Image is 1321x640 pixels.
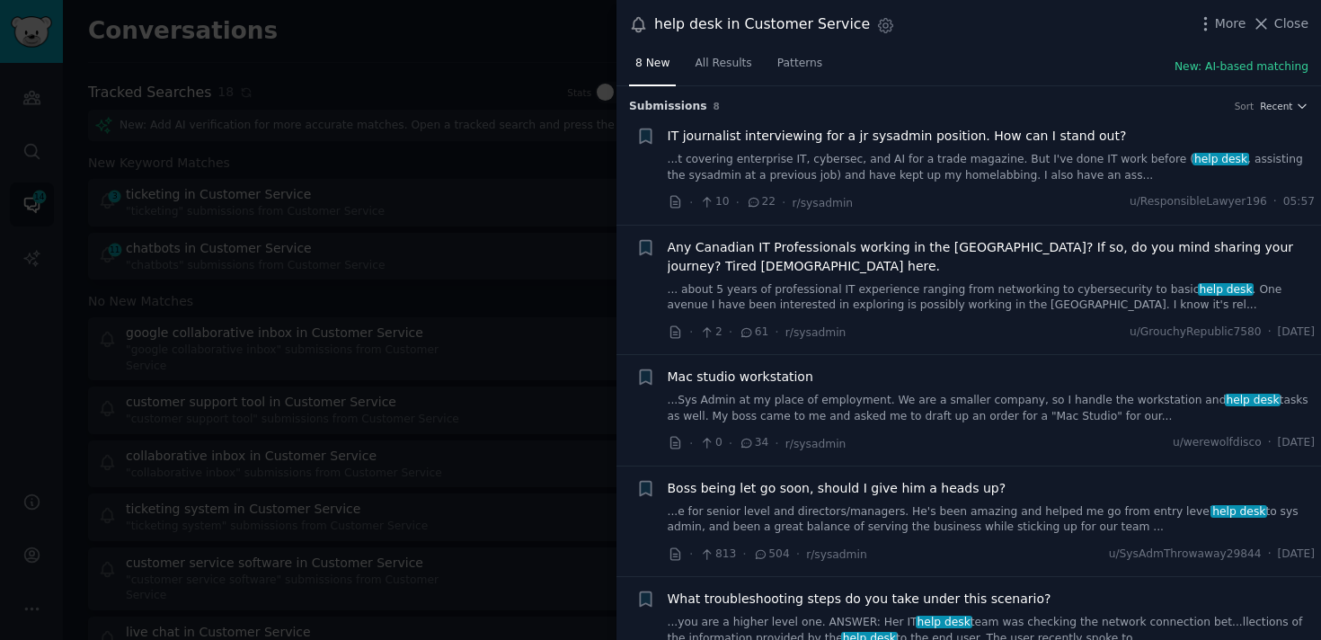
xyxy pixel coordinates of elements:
[699,324,722,341] span: 2
[1192,153,1249,165] span: help desk
[777,56,822,72] span: Patterns
[1283,194,1315,210] span: 05:57
[635,56,669,72] span: 8 New
[1175,59,1308,76] button: New: AI-based matching
[668,282,1316,314] a: ... about 5 years of professional IT experience ranging from networking to cybersecurity to basic...
[1130,324,1262,341] span: u/GrouchyRepublic7580
[796,545,800,564] span: ·
[746,194,776,210] span: 22
[668,238,1316,276] a: Any Canadian IT Professionals working in the [GEOGRAPHIC_DATA]? If so, do you mind sharing your j...
[668,127,1127,146] a: IT journalist interviewing for a jr sysadmin position. How can I stand out?
[689,193,693,212] span: ·
[753,547,790,563] span: 504
[1260,100,1308,112] button: Recent
[729,323,732,342] span: ·
[1268,324,1272,341] span: ·
[742,545,746,564] span: ·
[1260,100,1292,112] span: Recent
[1268,547,1272,563] span: ·
[699,435,722,451] span: 0
[668,504,1316,536] a: ...e for senior level and directors/managers. He's been amazing and helped me go from entry level...
[1278,547,1315,563] span: [DATE]
[699,194,729,210] span: 10
[793,197,854,209] span: r/sysadmin
[1235,100,1255,112] div: Sort
[629,49,676,86] a: 8 New
[782,193,785,212] span: ·
[806,548,867,561] span: r/sysadmin
[1130,194,1267,210] span: u/ResponsibleLawyer196
[689,323,693,342] span: ·
[1268,435,1272,451] span: ·
[654,13,870,36] div: help desk in Customer Service
[1215,14,1246,33] span: More
[1278,324,1315,341] span: [DATE]
[1173,435,1262,451] span: u/werewolfdisco
[1274,14,1308,33] span: Close
[775,434,778,453] span: ·
[689,434,693,453] span: ·
[785,326,847,339] span: r/sysadmin
[1278,435,1315,451] span: [DATE]
[739,435,768,451] span: 34
[668,368,813,387] a: Mac studio workstation
[668,590,1051,609] a: What troubleshooting steps do you take under this scenario?
[729,434,732,453] span: ·
[775,323,778,342] span: ·
[689,545,693,564] span: ·
[736,193,740,212] span: ·
[668,479,1006,498] a: Boss being let go soon, should I give him a heads up?
[668,393,1316,424] a: ...Sys Admin at my place of employment. We are a smaller company, so I handle the workstation and...
[695,56,751,72] span: All Results
[714,101,720,111] span: 8
[1252,14,1308,33] button: Close
[1198,283,1255,296] span: help desk
[785,438,847,450] span: r/sysadmin
[916,616,972,628] span: help desk
[1273,194,1277,210] span: ·
[1109,547,1262,563] span: u/SysAdmThrowaway29844
[629,99,707,115] span: Submission s
[1210,505,1267,518] span: help desk
[668,152,1316,183] a: ...t covering enterprise IT, cybersec, and AI for a trade magazine. But I've done IT work before ...
[1196,14,1246,33] button: More
[771,49,829,86] a: Patterns
[1225,394,1281,406] span: help desk
[699,547,736,563] span: 813
[739,324,768,341] span: 61
[688,49,758,86] a: All Results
